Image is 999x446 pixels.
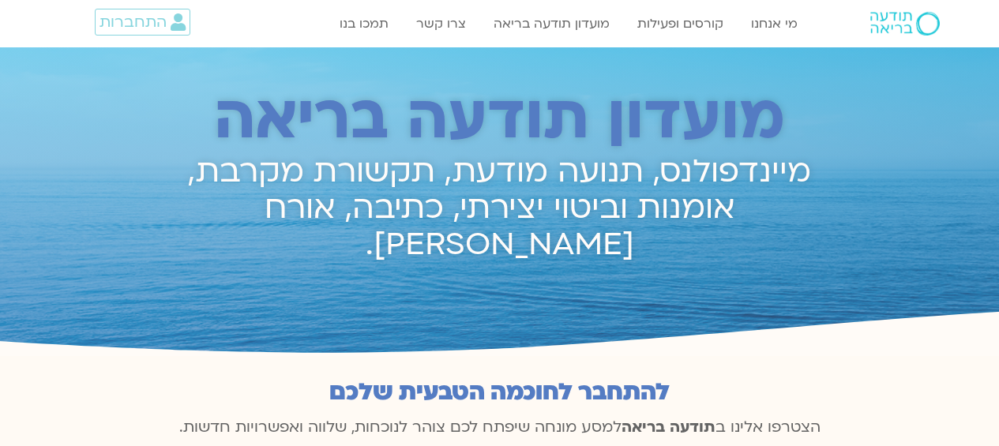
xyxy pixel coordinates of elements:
[743,9,806,39] a: מי אנחנו
[408,9,474,39] a: צרו קשר
[486,9,618,39] a: מועדון תודעה בריאה
[95,9,190,36] a: התחברות
[167,154,832,263] h2: מיינדפולנס, תנועה מודעת, תקשורת מקרבת, אומנות וביטוי יצירתי, כתיבה, אורח [PERSON_NAME].
[622,417,715,437] b: תודעה בריאה
[332,9,396,39] a: תמכו בנו
[100,13,167,31] span: התחברות
[168,379,832,406] h2: להתחבר לחוכמה הטבעית שלכם
[870,12,940,36] img: תודעה בריאה
[167,84,832,153] h2: מועדון תודעה בריאה
[629,9,731,39] a: קורסים ופעילות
